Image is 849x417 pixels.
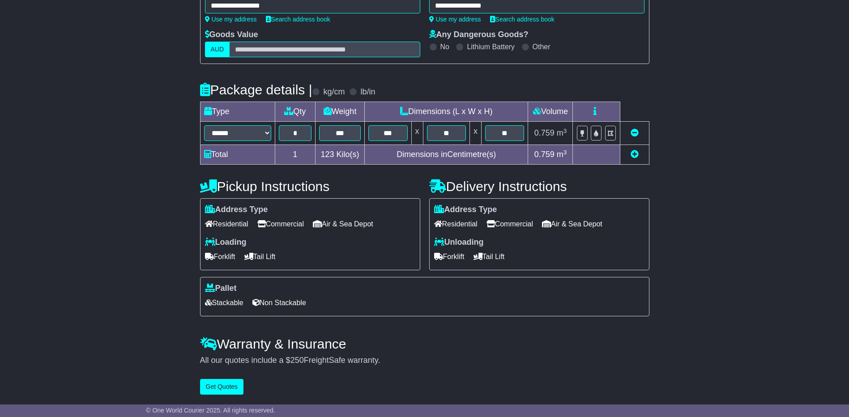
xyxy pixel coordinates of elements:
td: Volume [528,102,573,122]
label: Goods Value [205,30,258,40]
a: Search address book [266,16,330,23]
span: m [557,128,567,137]
td: Weight [316,102,365,122]
span: Residential [434,217,478,231]
label: Loading [205,238,247,247]
a: Use my address [429,16,481,23]
span: Air & Sea Depot [542,217,602,231]
span: 123 [321,150,334,159]
label: lb/in [360,87,375,97]
label: Address Type [205,205,268,215]
label: Lithium Battery [467,43,515,51]
button: Get Quotes [200,379,244,395]
td: Dimensions (L x W x H) [365,102,528,122]
label: AUD [205,42,230,57]
h4: Pickup Instructions [200,179,420,194]
sup: 3 [563,128,567,134]
a: Search address book [490,16,555,23]
a: Use my address [205,16,257,23]
label: Unloading [434,238,484,247]
span: Tail Lift [244,250,276,264]
td: Total [200,145,275,165]
span: 0.759 [534,128,555,137]
span: Non Stackable [252,296,306,310]
span: Tail Lift [474,250,505,264]
div: All our quotes include a $ FreightSafe warranty. [200,356,649,366]
td: x [469,122,481,145]
h4: Delivery Instructions [429,179,649,194]
span: © One World Courier 2025. All rights reserved. [146,407,275,414]
label: Other [533,43,550,51]
a: Remove this item [631,128,639,137]
td: Dimensions in Centimetre(s) [365,145,528,165]
td: x [411,122,423,145]
span: Forklift [434,250,465,264]
label: Any Dangerous Goods? [429,30,529,40]
h4: Package details | [200,82,312,97]
span: 250 [290,356,304,365]
label: No [440,43,449,51]
span: Air & Sea Depot [313,217,373,231]
span: Stackable [205,296,243,310]
td: Kilo(s) [316,145,365,165]
sup: 3 [563,149,567,156]
span: Commercial [257,217,304,231]
td: 1 [275,145,316,165]
h4: Warranty & Insurance [200,336,649,351]
span: 0.759 [534,150,555,159]
span: Commercial [486,217,533,231]
label: Pallet [205,284,237,294]
span: m [557,150,567,159]
td: Qty [275,102,316,122]
label: Address Type [434,205,497,215]
a: Add new item [631,150,639,159]
td: Type [200,102,275,122]
span: Forklift [205,250,235,264]
label: kg/cm [323,87,345,97]
span: Residential [205,217,248,231]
